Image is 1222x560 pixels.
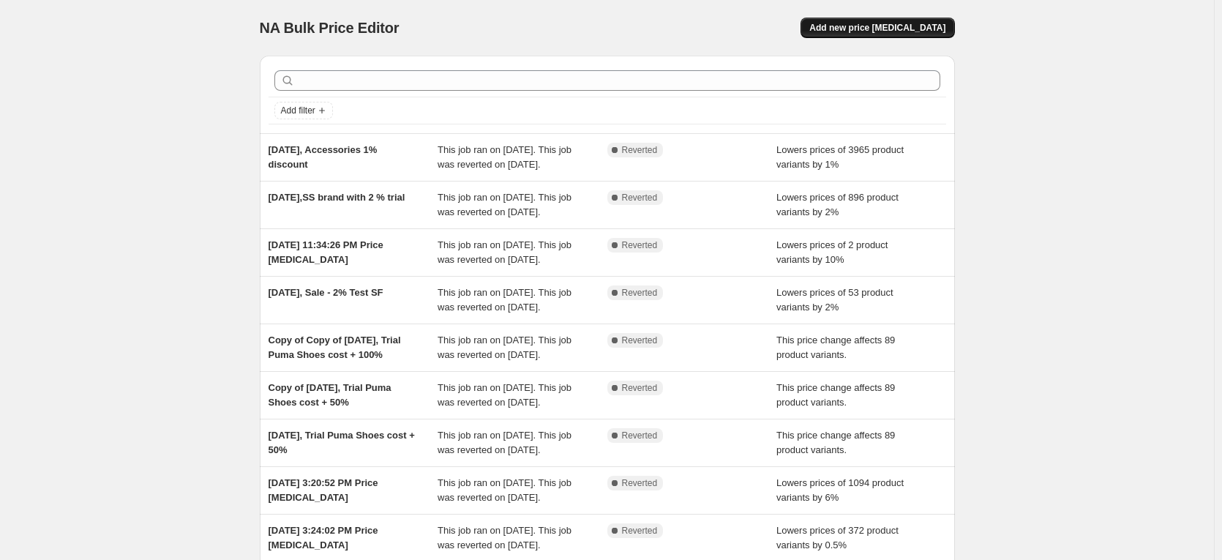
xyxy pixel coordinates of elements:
[269,192,405,203] span: [DATE],SS brand with 2 % trial
[801,18,954,38] button: Add new price [MEDICAL_DATA]
[438,525,571,550] span: This job ran on [DATE]. This job was reverted on [DATE].
[776,430,895,455] span: This price change affects 89 product variants.
[776,525,899,550] span: Lowers prices of 372 product variants by 0.5%
[622,335,658,346] span: Reverted
[776,382,895,408] span: This price change affects 89 product variants.
[622,239,658,251] span: Reverted
[438,382,571,408] span: This job ran on [DATE]. This job was reverted on [DATE].
[622,525,658,537] span: Reverted
[260,20,400,36] span: NA Bulk Price Editor
[269,382,391,408] span: Copy of [DATE], Trial Puma Shoes cost + 50%
[776,335,895,360] span: This price change affects 89 product variants.
[269,287,383,298] span: [DATE], Sale - 2% Test SF
[622,477,658,489] span: Reverted
[776,192,899,217] span: Lowers prices of 896 product variants by 2%
[274,102,333,119] button: Add filter
[438,335,571,360] span: This job ran on [DATE]. This job was reverted on [DATE].
[809,22,945,34] span: Add new price [MEDICAL_DATA]
[438,192,571,217] span: This job ran on [DATE]. This job was reverted on [DATE].
[622,192,658,204] span: Reverted
[622,430,658,441] span: Reverted
[438,430,571,455] span: This job ran on [DATE]. This job was reverted on [DATE].
[438,477,571,503] span: This job ran on [DATE]. This job was reverted on [DATE].
[776,144,904,170] span: Lowers prices of 3965 product variants by 1%
[776,477,904,503] span: Lowers prices of 1094 product variants by 6%
[776,239,888,265] span: Lowers prices of 2 product variants by 10%
[269,144,378,170] span: [DATE], Accessories 1% discount
[438,239,571,265] span: This job ran on [DATE]. This job was reverted on [DATE].
[269,525,378,550] span: [DATE] 3:24:02 PM Price [MEDICAL_DATA]
[776,287,893,313] span: Lowers prices of 53 product variants by 2%
[269,239,383,265] span: [DATE] 11:34:26 PM Price [MEDICAL_DATA]
[438,287,571,313] span: This job ran on [DATE]. This job was reverted on [DATE].
[622,382,658,394] span: Reverted
[269,477,378,503] span: [DATE] 3:20:52 PM Price [MEDICAL_DATA]
[622,144,658,156] span: Reverted
[622,287,658,299] span: Reverted
[281,105,315,116] span: Add filter
[269,335,401,360] span: Copy of Copy of [DATE], Trial Puma Shoes cost + 100%
[269,430,415,455] span: [DATE], Trial Puma Shoes cost + 50%
[438,144,571,170] span: This job ran on [DATE]. This job was reverted on [DATE].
